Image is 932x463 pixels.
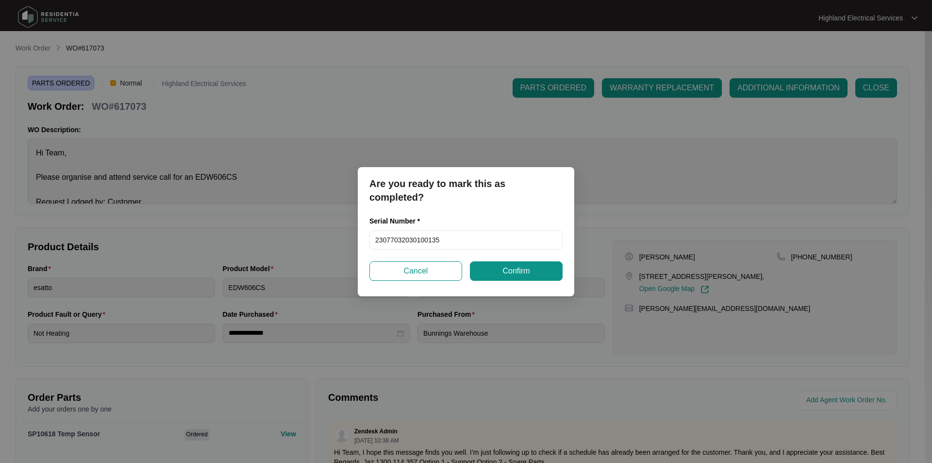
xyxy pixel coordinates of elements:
[369,177,563,190] p: Are you ready to mark this as
[470,261,563,281] button: Confirm
[404,265,428,277] span: Cancel
[369,190,563,204] p: completed?
[369,261,462,281] button: Cancel
[369,216,427,226] label: Serial Number *
[502,265,530,277] span: Confirm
